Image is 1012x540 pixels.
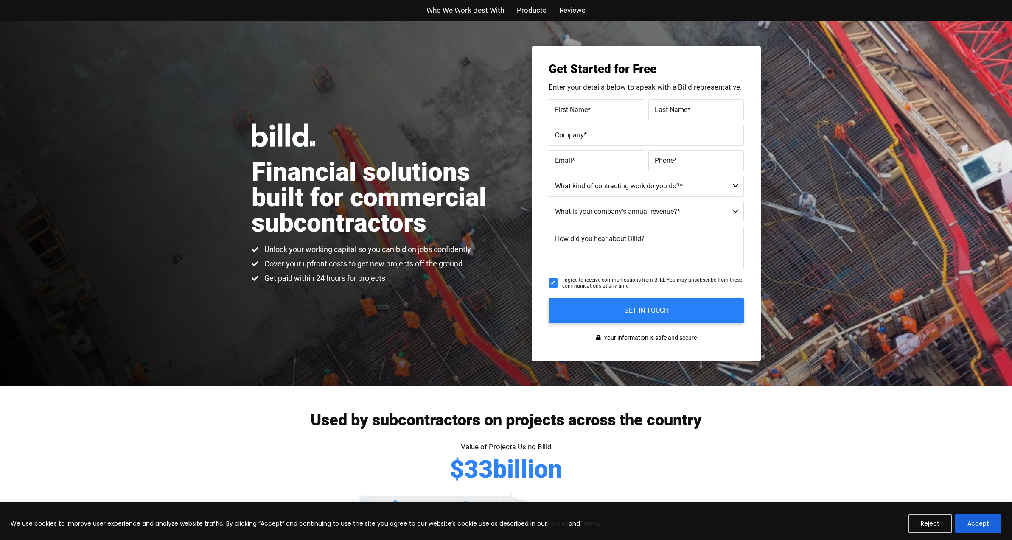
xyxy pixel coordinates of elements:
button: Accept [955,514,1001,533]
a: Reviews [559,4,586,17]
span: Cover your upfront costs to get new projects off the ground [262,259,463,269]
a: Products [517,4,547,17]
span: Unlock your working capital so you can bid on jobs confidently [262,244,471,255]
span: Value of Projects Using Billd [461,442,552,451]
span: I agree to receive communications from Billd. You may unsubscribe from these communications at an... [562,277,744,289]
input: I agree to receive communications from Billd. You may unsubscribe from these communications at an... [549,278,558,288]
p: Enter your details below to speak with a Billd representative. [549,84,744,91]
a: Terms [580,519,599,528]
span: Get paid within 24 hours for projects [262,273,385,283]
span: Email [555,156,572,164]
h2: Used by subcontractors on projects across the country [252,412,761,428]
span: First Name [555,105,588,113]
h1: Financial solutions built for commercial subcontractors [252,159,506,236]
p: We use cookies to improve user experience and analyze website traffic. By clicking “Accept” and c... [11,518,600,529]
span: billion [493,457,562,481]
span: 33 [464,457,493,481]
span: Your information is safe and secure [602,332,697,344]
input: GET IN TOUCH [549,298,744,323]
span: Phone [655,156,674,164]
a: Who We Work Best With [426,4,504,17]
span: Company [555,131,584,139]
span: Last Name [655,105,687,113]
button: Reject [908,514,952,533]
span: How did you hear about Billd? [555,235,645,243]
a: Policies [547,519,569,528]
h3: Get Started for Free [549,63,744,75]
span: $ [450,457,464,481]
